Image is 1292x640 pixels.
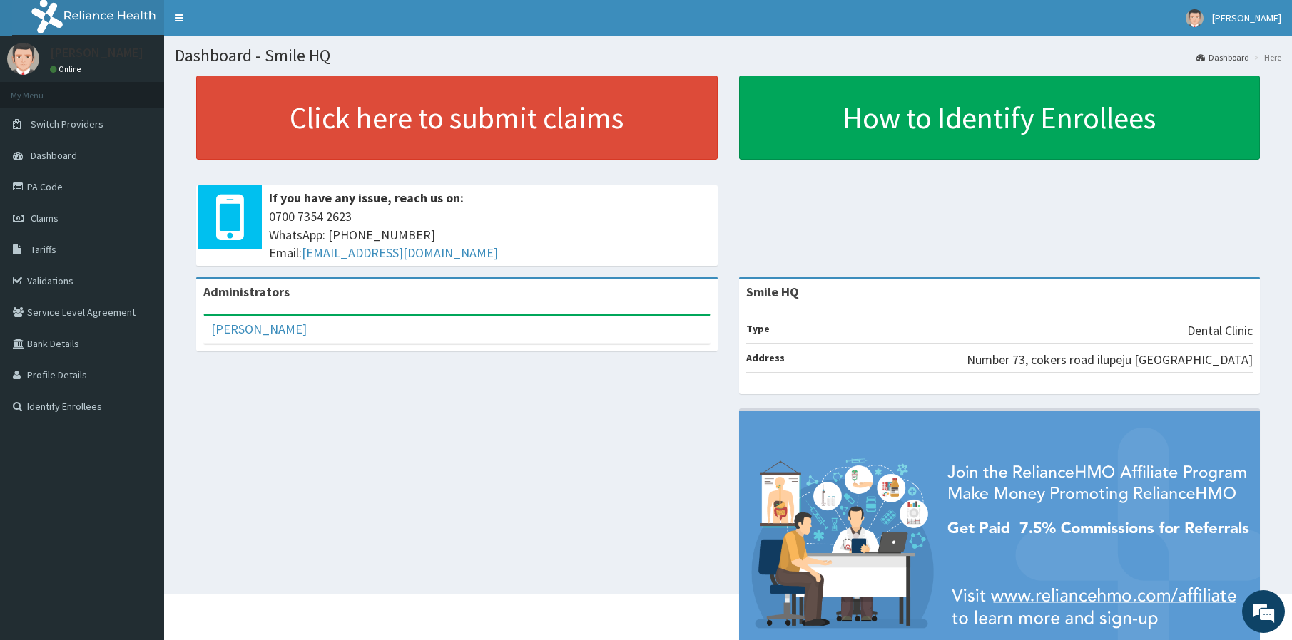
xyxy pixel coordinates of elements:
[302,244,498,261] a: [EMAIL_ADDRESS][DOMAIN_NAME]
[739,76,1261,160] a: How to Identify Enrollees
[211,321,307,337] a: [PERSON_NAME]
[203,284,290,300] b: Administrators
[50,64,84,74] a: Online
[31,118,103,130] span: Switch Providers
[31,149,77,162] span: Dashboard
[7,43,39,75] img: User Image
[746,322,770,335] b: Type
[196,76,718,160] a: Click here to submit claims
[1251,51,1281,63] li: Here
[31,212,59,224] span: Claims
[1212,11,1281,24] span: [PERSON_NAME]
[31,243,56,256] span: Tariffs
[746,351,785,364] b: Address
[746,284,799,300] strong: Smile HQ
[1186,9,1204,27] img: User Image
[269,190,464,206] b: If you have any issue, reach us on:
[1196,51,1249,63] a: Dashboard
[1187,321,1253,340] p: Dental Clinic
[967,351,1253,369] p: Number 73, cokers road ilupeju [GEOGRAPHIC_DATA]
[175,46,1281,65] h1: Dashboard - Smile HQ
[269,207,711,262] span: 0700 7354 2623 WhatsApp: [PHONE_NUMBER] Email:
[50,46,143,59] p: [PERSON_NAME]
